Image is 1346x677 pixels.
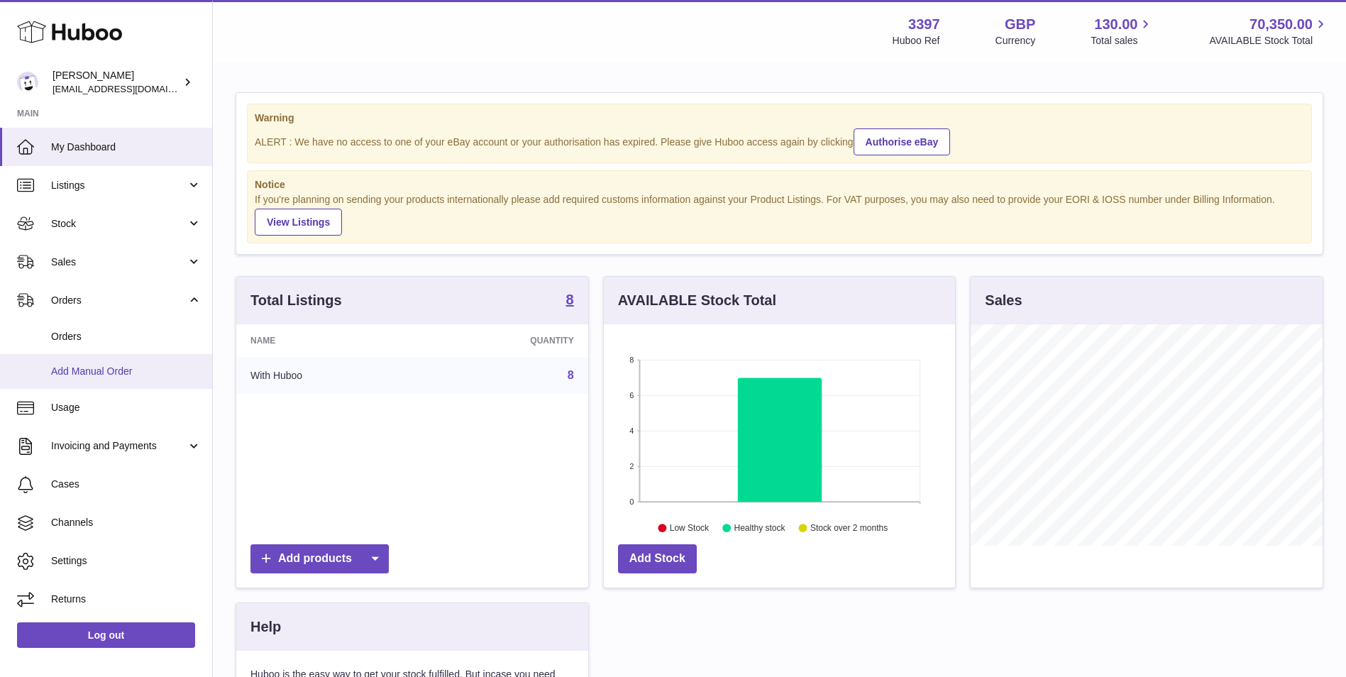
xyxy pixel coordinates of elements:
[255,193,1304,236] div: If you're planning on sending your products internationally please add required customs informati...
[17,72,38,93] img: sales@canchema.com
[53,69,180,96] div: [PERSON_NAME]
[1209,34,1329,48] span: AVAILABLE Stock Total
[908,15,940,34] strong: 3397
[255,111,1304,125] strong: Warning
[421,324,588,357] th: Quantity
[250,617,281,637] h3: Help
[629,497,634,506] text: 0
[53,83,209,94] span: [EMAIL_ADDRESS][DOMAIN_NAME]
[1005,15,1035,34] strong: GBP
[618,544,697,573] a: Add Stock
[51,141,202,154] span: My Dashboard
[51,516,202,529] span: Channels
[255,178,1304,192] strong: Notice
[734,524,785,534] text: Healthy stock
[1209,15,1329,48] a: 70,350.00 AVAILABLE Stock Total
[810,524,888,534] text: Stock over 2 months
[250,291,342,310] h3: Total Listings
[51,365,202,378] span: Add Manual Order
[236,324,421,357] th: Name
[51,593,202,606] span: Returns
[51,478,202,491] span: Cases
[51,294,187,307] span: Orders
[236,357,421,394] td: With Huboo
[566,292,574,307] strong: 8
[629,426,634,435] text: 4
[1091,15,1154,48] a: 130.00 Total sales
[995,34,1036,48] div: Currency
[629,391,634,400] text: 6
[670,524,710,534] text: Low Stock
[51,330,202,343] span: Orders
[1094,15,1137,34] span: 130.00
[618,291,776,310] h3: AVAILABLE Stock Total
[250,544,389,573] a: Add products
[51,179,187,192] span: Listings
[51,255,187,269] span: Sales
[51,439,187,453] span: Invoicing and Payments
[566,292,574,309] a: 8
[568,369,574,381] a: 8
[255,209,342,236] a: View Listings
[629,356,634,364] text: 8
[51,401,202,414] span: Usage
[854,128,951,155] a: Authorise eBay
[51,217,187,231] span: Stock
[17,622,195,648] a: Log out
[1091,34,1154,48] span: Total sales
[1250,15,1313,34] span: 70,350.00
[51,554,202,568] span: Settings
[255,126,1304,155] div: ALERT : We have no access to one of your eBay account or your authorisation has expired. Please g...
[985,291,1022,310] h3: Sales
[629,462,634,470] text: 2
[893,34,940,48] div: Huboo Ref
